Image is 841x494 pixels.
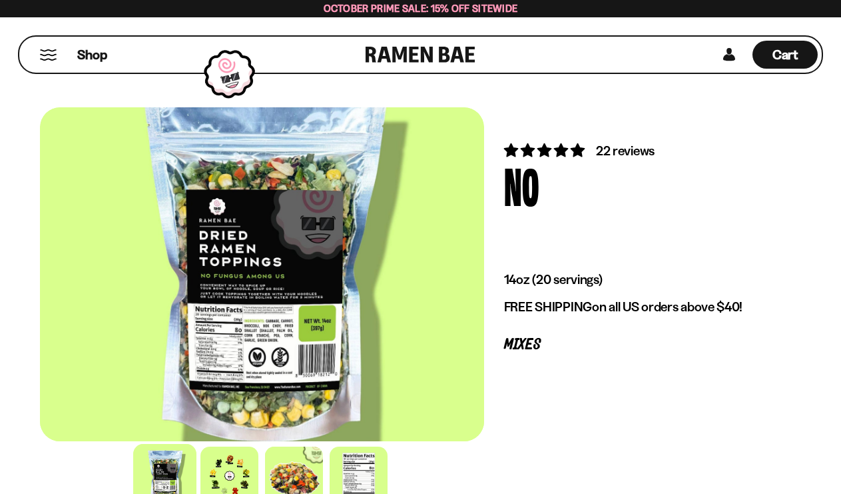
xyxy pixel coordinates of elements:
a: Shop [77,41,107,69]
p: on all US orders above $40! [504,299,781,315]
button: Mobile Menu Trigger [39,49,57,61]
span: Cart [772,47,798,63]
p: 14oz (20 servings) [504,271,781,288]
span: 4.82 stars [504,142,587,159]
span: Shop [77,46,107,64]
span: 22 reviews [596,143,655,159]
p: Mixes [504,339,781,351]
strong: FREE SHIPPING [504,299,592,315]
div: Cart [752,37,818,73]
div: No [504,160,539,210]
span: October Prime Sale: 15% off Sitewide [324,2,518,15]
